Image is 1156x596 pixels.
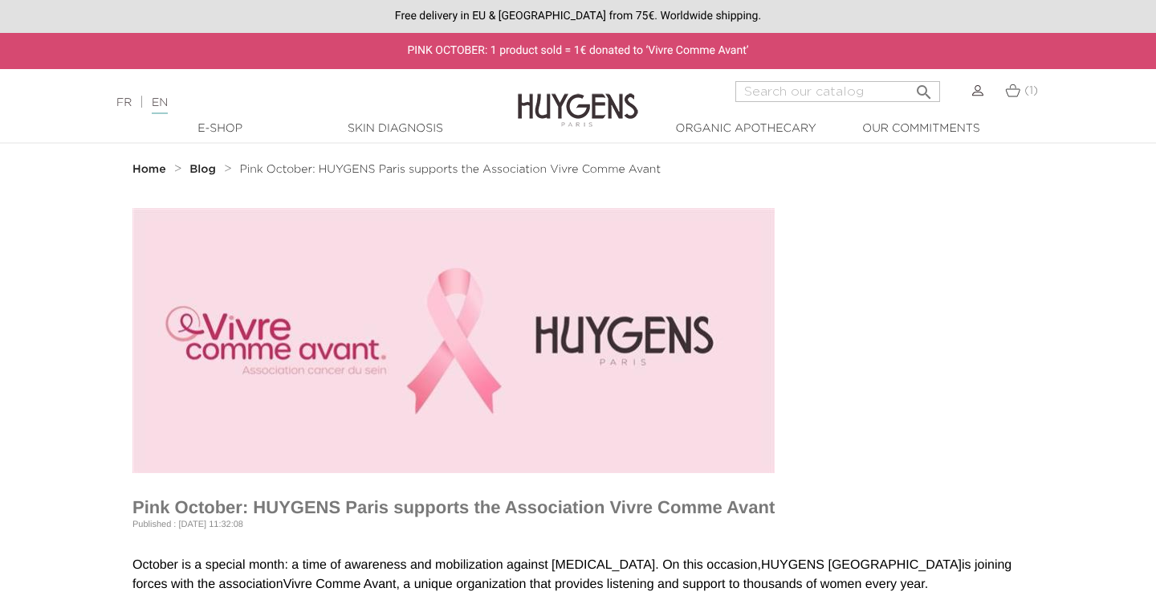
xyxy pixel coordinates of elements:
[239,163,661,176] a: Pink October: HUYGENS Paris supports the Association Vivre Comme Avant
[116,97,132,108] a: FR
[1024,85,1038,96] span: (1)
[152,97,168,114] a: EN
[666,120,826,137] a: Organic Apothecary
[140,120,300,137] a: E-Shop
[518,67,638,129] img: Huygens
[132,164,166,175] strong: Home
[132,518,1024,532] p: Published : [DATE] 11:32:08
[239,164,661,175] span: Pink October: HUYGENS Paris supports the Association Vivre Comme Avant
[841,120,1001,137] a: Our commitments
[108,93,470,112] div: |
[914,78,934,97] i: 
[761,558,962,572] strong: HUYGENS [GEOGRAPHIC_DATA]
[132,208,775,473] img: Pink October: HUYGENS Paris supports the Association Vivre Comme Avant
[132,497,1024,518] h1: Pink October: HUYGENS Paris supports the Association Vivre Comme Avant
[735,81,940,102] input: Search
[132,556,1024,594] p: October is a special month: a time of awareness and mobilization against [MEDICAL_DATA]. On this ...
[315,120,475,137] a: Skin Diagnosis
[189,164,216,175] strong: Blog
[1005,84,1038,97] a: (1)
[910,76,938,98] button: 
[189,163,220,176] a: Blog
[132,163,169,176] a: Home
[283,578,397,591] strong: Vivre Comme Avant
